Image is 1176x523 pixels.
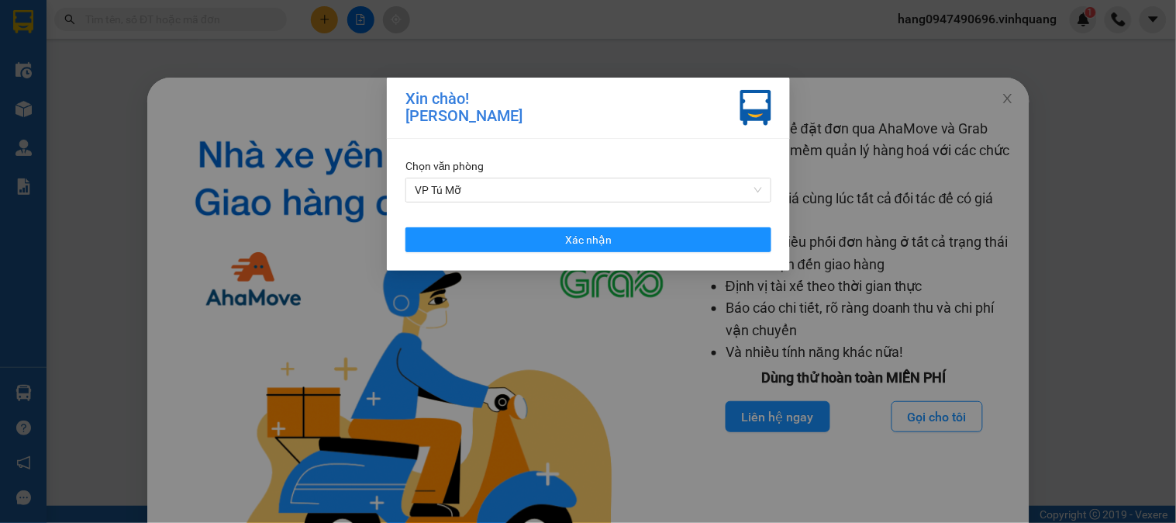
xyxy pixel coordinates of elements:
[740,90,771,126] img: vxr-icon
[405,227,771,252] button: Xác nhận
[405,90,522,126] div: Xin chào! [PERSON_NAME]
[415,178,762,202] span: VP Tú Mỡ
[565,231,612,248] span: Xác nhận
[405,158,771,175] div: Chọn văn phòng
